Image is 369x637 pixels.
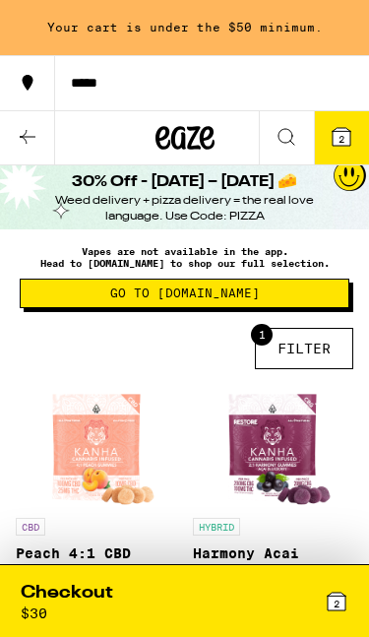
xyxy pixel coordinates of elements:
[20,245,349,269] p: Vapes are not available in the app. Head to [DOMAIN_NAME] to shop our full selection.
[72,171,297,193] h1: 30% Off - [DATE] – [DATE] 🧀
[193,518,240,536] p: HYBRID
[21,581,113,605] div: Checkout
[314,111,369,164] button: 2
[16,545,177,577] p: Peach 4:1 CBD Gummies
[213,385,333,508] img: Kanha - Harmony Acai Blueberry 2:1 CBG Gummies
[16,518,45,536] p: CBD
[110,287,260,299] span: Go to [DOMAIN_NAME]
[334,598,339,609] span: 2
[255,328,353,369] button: 1FILTER
[20,279,349,308] button: Go to [DOMAIN_NAME]
[251,324,273,346] div: 1
[193,545,354,577] p: Harmony Acai Blueberry 2:1 CBG Gummies
[20,193,349,224] div: Weed delivery + pizza delivery = the real love language. Use Code: PIZZA
[36,385,156,508] img: Kanha - Peach 4:1 CBD Gummies
[338,133,344,145] span: 2
[21,605,47,621] div: $ 30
